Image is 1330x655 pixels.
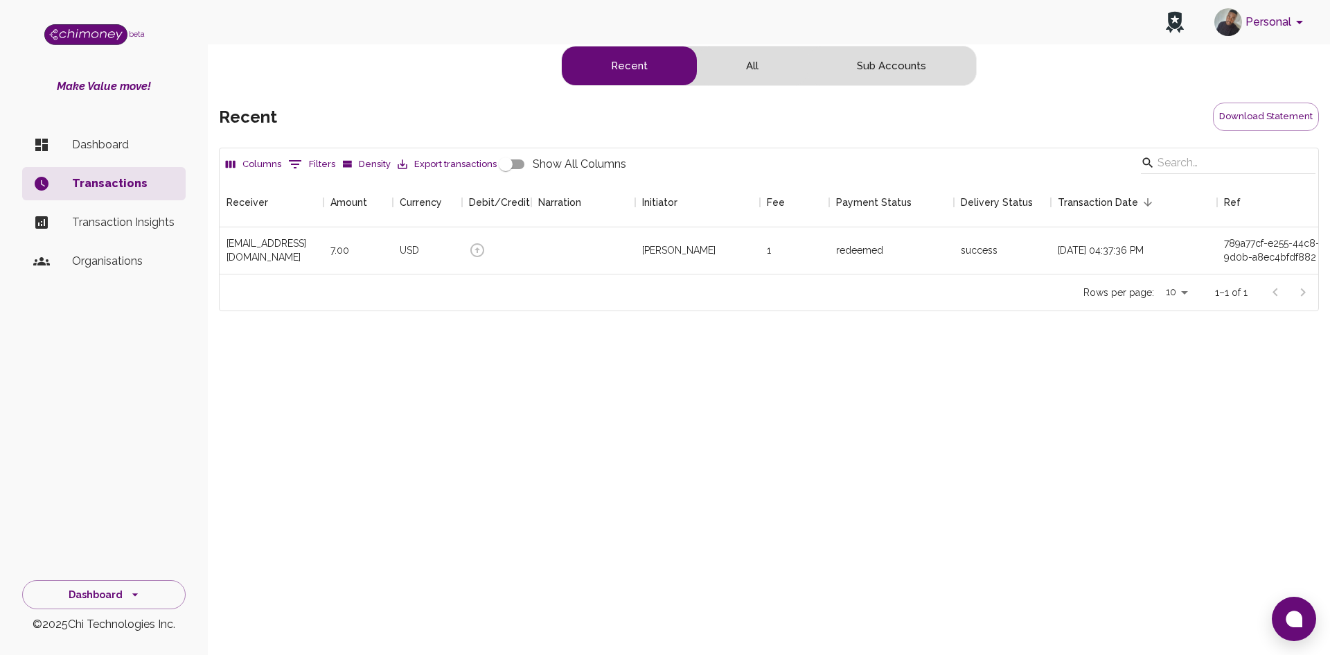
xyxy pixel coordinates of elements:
[72,175,175,192] p: Transactions
[961,243,997,257] div: success
[561,46,977,86] div: text alignment
[72,253,175,270] p: Organisations
[1141,152,1315,177] div: Search
[400,177,442,227] div: Currency
[323,177,393,227] div: Amount
[1160,282,1193,302] div: 10
[44,24,127,45] img: Logo
[393,177,462,227] div: Currency
[285,153,339,175] button: Show filters
[642,243,716,257] div: Bhekumuzi Tshabalala
[808,46,975,85] button: subaccounts
[697,46,808,85] button: all
[531,177,635,227] div: Narration
[562,46,697,85] button: recent
[339,154,394,175] button: Density
[227,236,317,264] div: bhekumuzi.tshabalala@outlook.com
[954,177,1051,227] div: Delivery Status
[961,177,1033,227] div: Delivery Status
[836,243,883,257] div: redeemed
[760,177,829,227] div: Fee
[1213,103,1319,131] button: Download Statement
[330,177,367,227] div: Amount
[1058,177,1138,227] div: Transaction Date
[829,177,954,227] div: Payment Status
[1215,286,1248,299] p: 1–1 of 1
[642,177,677,227] div: Initiator
[533,156,626,173] span: Show All Columns
[767,243,771,257] div: 1
[767,177,785,227] div: Fee
[1214,8,1242,36] img: avatar
[394,154,500,175] button: Export transactions
[129,30,145,38] span: beta
[72,214,175,231] p: Transaction Insights
[538,177,581,227] div: Narration
[222,154,285,175] button: Select columns
[469,177,530,227] div: Debit/Credit
[72,137,175,153] p: Dashboard
[400,243,419,257] div: USD
[330,243,349,257] div: 7.00
[1138,193,1158,212] button: Sort
[836,177,912,227] div: Payment Status
[219,106,277,128] h5: recent
[1272,597,1316,641] button: Open chat window
[1224,177,1241,227] div: Ref
[1209,4,1313,40] button: account of current user
[220,177,323,227] div: Receiver
[1051,227,1217,274] div: [DATE] 04:37:36 PM
[1083,286,1154,299] p: Rows per page:
[227,177,268,227] div: Receiver
[635,177,760,227] div: Initiator
[1051,177,1217,227] div: Transaction Date
[1158,152,1295,174] input: Search…
[22,580,186,610] button: Dashboard
[462,177,531,227] div: Debit/Credit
